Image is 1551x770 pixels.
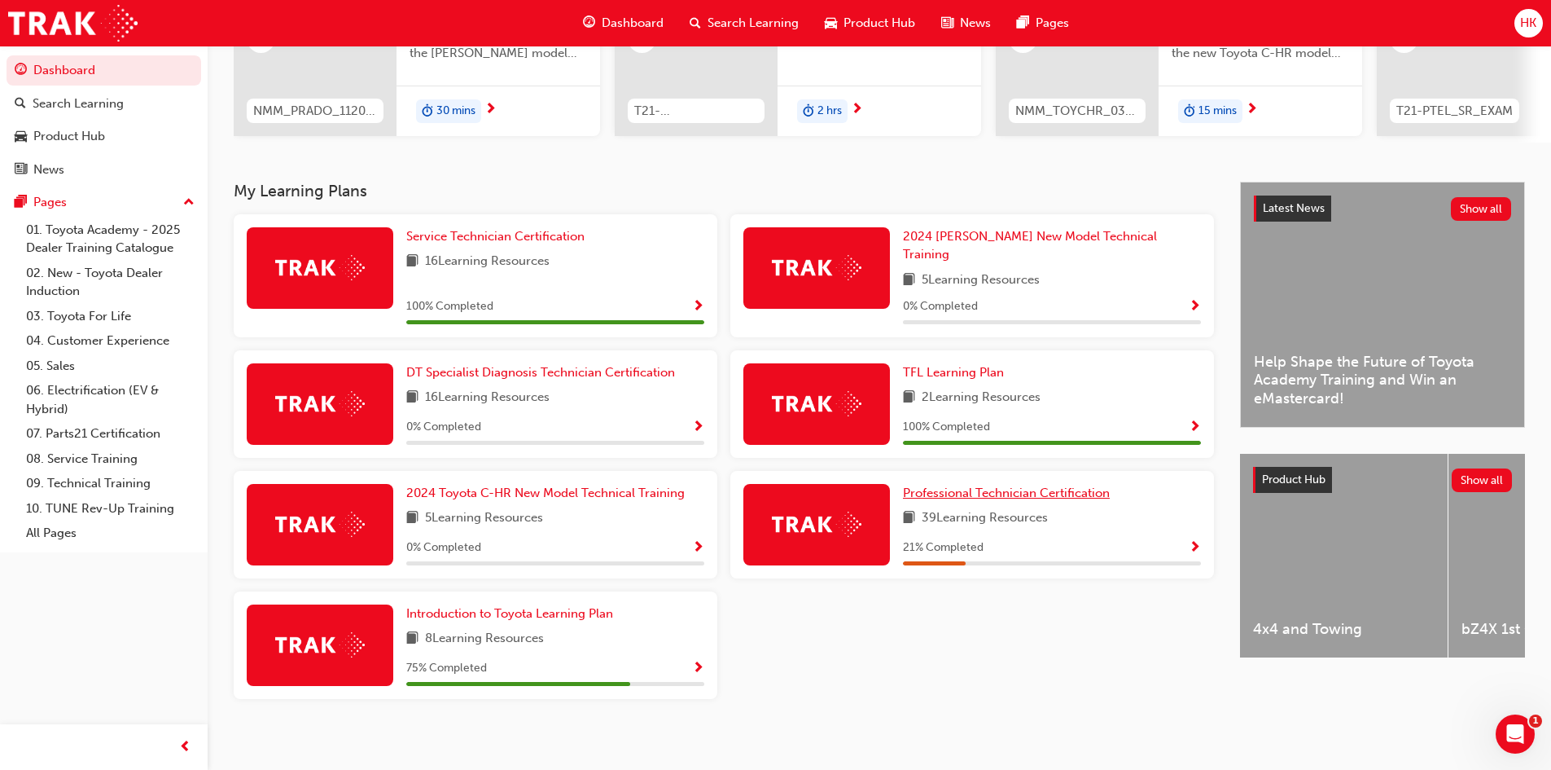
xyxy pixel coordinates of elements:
span: Show Progress [692,300,704,315]
a: search-iconSearch Learning [677,7,812,40]
a: Product HubShow all [1253,467,1512,493]
span: 2024 Toyota C-HR New Model Technical Training [406,486,685,500]
a: Latest NewsShow all [1254,196,1511,222]
span: Professional Technician Certification [903,486,1110,500]
span: prev-icon [179,737,191,758]
span: next-icon [484,103,497,117]
a: DT Specialist Diagnosis Technician Certification [406,363,681,382]
span: Service Technician Certification [406,229,585,244]
span: 4x4 and Towing [1253,620,1435,639]
a: Trak [8,5,138,42]
a: Professional Technician Certification [903,484,1116,503]
span: 0 % Completed [406,539,481,557]
span: Search Learning [708,14,799,33]
span: pages-icon [15,196,27,210]
a: 05. Sales [20,354,201,379]
span: 5 Learning Resources [425,508,543,529]
a: 2024 [PERSON_NAME] New Model Technical Training [903,227,1201,264]
a: Dashboard [7,55,201,86]
span: HK [1520,14,1536,33]
span: TFL Learning Plan [903,365,1004,380]
button: Show Progress [692,297,704,317]
span: Product Hub [843,14,915,33]
span: book-icon [903,388,915,408]
span: Pages [1036,14,1069,33]
span: 16 Learning Resources [425,252,550,272]
a: 04. Customer Experience [20,328,201,354]
button: HK [1514,9,1543,37]
a: News [7,155,201,185]
a: guage-iconDashboard [570,7,677,40]
span: Show Progress [692,420,704,435]
span: guage-icon [15,64,27,78]
span: 2 Learning Resources [922,388,1041,408]
span: book-icon [406,629,418,649]
span: 100 % Completed [406,297,493,316]
span: 2024 [PERSON_NAME] New Model Technical Training [903,229,1157,262]
img: Trak [275,391,365,416]
span: Introduction to Toyota Learning Plan [406,606,613,621]
span: duration-icon [422,101,433,122]
a: TFL Learning Plan [903,363,1010,382]
span: 2 hrs [817,102,842,121]
span: up-icon [183,192,195,213]
a: pages-iconPages [1004,7,1082,40]
span: T21-PTEL_SR_EXAM [1396,102,1513,121]
button: DashboardSearch LearningProduct HubNews [7,52,201,187]
span: news-icon [15,163,27,178]
span: 75 % Completed [406,659,487,678]
span: car-icon [15,130,27,144]
span: Show Progress [1189,541,1201,556]
button: Show all [1451,197,1512,221]
span: NMM_TOYCHR_032024_MODULE_1 [1015,102,1139,121]
a: 07. Parts21 Certification [20,421,201,447]
span: NMM_PRADO_112024_MODULE_1 [253,102,377,121]
span: 15 mins [1198,102,1237,121]
a: 08. Service Training [20,447,201,472]
a: 09. Technical Training [20,471,201,496]
span: 0 % Completed [903,297,978,316]
button: Show Progress [692,417,704,438]
span: next-icon [1246,103,1258,117]
a: car-iconProduct Hub [812,7,928,40]
span: 100 % Completed [903,418,990,437]
span: Show Progress [692,662,704,676]
img: Trak [772,391,861,416]
span: 16 Learning Resources [425,388,550,408]
img: Trak [275,632,365,658]
div: Search Learning [33,95,124,113]
span: next-icon [851,103,863,117]
span: Show Progress [692,541,704,556]
a: 10. TUNE Rev-Up Training [20,496,201,521]
a: Product Hub [7,121,201,152]
div: News [33,161,64,179]
span: book-icon [903,508,915,529]
span: Dashboard [602,14,664,33]
img: Trak [275,512,365,537]
a: 2024 Toyota C-HR New Model Technical Training [406,484,691,503]
span: T21-FOD_HVIS_PREREQ [634,102,758,121]
a: 06. Electrification (EV & Hybrid) [20,378,201,421]
span: 30 mins [436,102,475,121]
h3: My Learning Plans [234,182,1214,200]
span: search-icon [690,13,701,33]
button: Show all [1452,469,1513,492]
button: Show Progress [1189,417,1201,438]
span: 0 % Completed [406,418,481,437]
div: Product Hub [33,127,105,146]
a: 4x4 and Towing [1240,454,1448,658]
a: Latest NewsShow allHelp Shape the Future of Toyota Academy Training and Win an eMastercard! [1240,182,1525,428]
span: Latest News [1263,201,1325,215]
button: Pages [7,187,201,218]
span: 5 Learning Resources [922,271,1040,291]
a: Introduction to Toyota Learning Plan [406,605,620,623]
img: Trak [275,255,365,280]
span: 1 [1529,715,1542,728]
span: pages-icon [1017,13,1029,33]
a: All Pages [20,521,201,546]
a: 01. Toyota Academy - 2025 Dealer Training Catalogue [20,218,201,261]
a: 03. Toyota For Life [20,304,201,329]
span: book-icon [903,271,915,291]
button: Show Progress [692,538,704,558]
span: 21 % Completed [903,539,984,557]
